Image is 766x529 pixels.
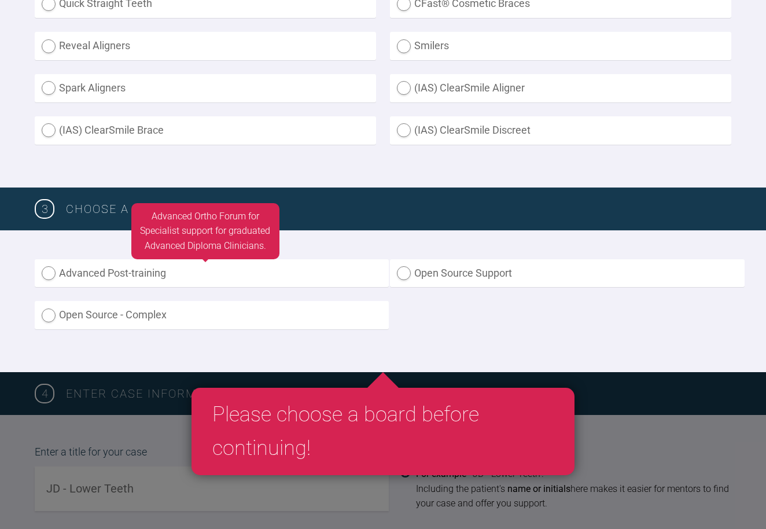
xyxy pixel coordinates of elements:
[131,203,279,259] div: Advanced Ortho Forum for Specialist support for graduated Advanced Diploma Clinicians.
[390,74,731,102] label: (IAS) ClearSmile Aligner
[35,199,54,219] span: 3
[390,259,744,288] label: Open Source Support
[390,32,731,60] label: Smilers
[35,116,376,145] label: (IAS) ClearSmile Brace
[35,74,376,102] label: Spark Aligners
[390,116,731,145] label: (IAS) ClearSmile Discreet
[35,32,376,60] label: Reveal Aligners
[35,301,389,329] label: Open Source - Complex
[66,200,731,218] h3: Choose a board
[191,388,574,475] div: Please choose a board before continuing!
[35,259,389,288] label: Advanced Post-training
